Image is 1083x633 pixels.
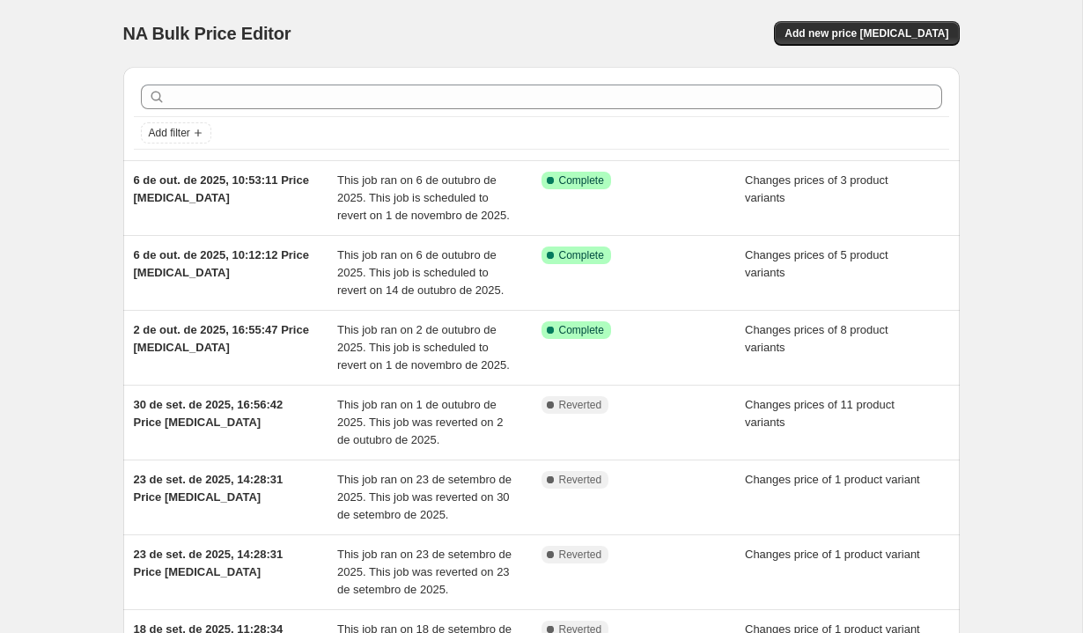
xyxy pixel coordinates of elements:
[559,398,602,412] span: Reverted
[149,126,190,140] span: Add filter
[337,398,503,446] span: This job ran on 1 de outubro de 2025. This job was reverted on 2 de outubro de 2025.
[337,548,512,596] span: This job ran on 23 de setembro de 2025. This job was reverted on 23 de setembro de 2025.
[134,398,284,429] span: 30 de set. de 2025, 16:56:42 Price [MEDICAL_DATA]
[785,26,948,40] span: Add new price [MEDICAL_DATA]
[745,173,888,204] span: Changes prices of 3 product variants
[745,548,920,561] span: Changes price of 1 product variant
[559,323,604,337] span: Complete
[559,173,604,188] span: Complete
[745,248,888,279] span: Changes prices of 5 product variants
[134,548,284,578] span: 23 de set. de 2025, 14:28:31 Price [MEDICAL_DATA]
[337,473,512,521] span: This job ran on 23 de setembro de 2025. This job was reverted on 30 de setembro de 2025.
[337,323,510,372] span: This job ran on 2 de outubro de 2025. This job is scheduled to revert on 1 de novembro de 2025.
[141,122,211,144] button: Add filter
[745,473,920,486] span: Changes price of 1 product variant
[774,21,959,46] button: Add new price [MEDICAL_DATA]
[559,473,602,487] span: Reverted
[134,173,309,204] span: 6 de out. de 2025, 10:53:11 Price [MEDICAL_DATA]
[337,173,510,222] span: This job ran on 6 de outubro de 2025. This job is scheduled to revert on 1 de novembro de 2025.
[123,24,291,43] span: NA Bulk Price Editor
[745,398,895,429] span: Changes prices of 11 product variants
[134,248,309,279] span: 6 de out. de 2025, 10:12:12 Price [MEDICAL_DATA]
[559,548,602,562] span: Reverted
[745,323,888,354] span: Changes prices of 8 product variants
[134,473,284,504] span: 23 de set. de 2025, 14:28:31 Price [MEDICAL_DATA]
[337,248,504,297] span: This job ran on 6 de outubro de 2025. This job is scheduled to revert on 14 de outubro de 2025.
[134,323,309,354] span: 2 de out. de 2025, 16:55:47 Price [MEDICAL_DATA]
[559,248,604,262] span: Complete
